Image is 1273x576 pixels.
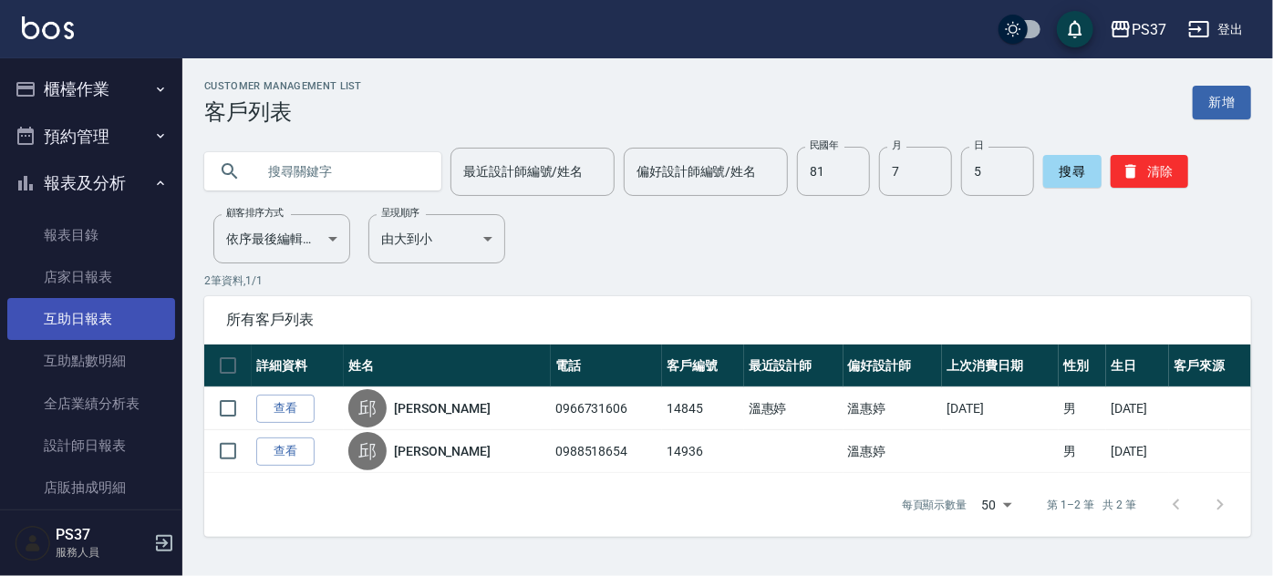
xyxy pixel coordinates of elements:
img: Person [15,525,51,561]
button: PS37 [1102,11,1174,48]
a: 查看 [256,437,315,466]
a: 報表目錄 [7,214,175,256]
button: save [1057,11,1093,47]
a: 互助日報表 [7,298,175,340]
td: 男 [1059,387,1106,430]
th: 偏好設計師 [843,345,943,387]
p: 每頁顯示數量 [902,497,968,513]
label: 呈現順序 [381,206,419,220]
h5: PS37 [56,526,149,544]
label: 月 [892,139,901,152]
td: 14936 [662,430,744,473]
th: 姓名 [344,345,551,387]
td: [DATE] [1106,387,1169,430]
button: 登出 [1181,13,1251,46]
th: 最近設計師 [744,345,843,387]
td: [DATE] [942,387,1059,430]
td: 溫惠婷 [843,387,943,430]
input: 搜尋關鍵字 [255,147,427,196]
button: 搜尋 [1043,155,1102,188]
button: 預約管理 [7,113,175,160]
a: 店家日報表 [7,256,175,298]
span: 所有客戶列表 [226,311,1229,329]
div: PS37 [1132,18,1166,41]
td: 0988518654 [551,430,662,473]
a: [PERSON_NAME] [394,442,491,460]
td: 男 [1059,430,1106,473]
button: 報表及分析 [7,159,175,207]
td: 溫惠婷 [744,387,843,430]
th: 客戶來源 [1169,345,1251,387]
a: 店販抽成明細 [7,467,175,509]
td: 0966731606 [551,387,662,430]
td: 溫惠婷 [843,430,943,473]
th: 生日 [1106,345,1169,387]
th: 性別 [1059,345,1106,387]
button: 櫃檯作業 [7,66,175,113]
div: 邱 [348,389,387,427]
a: 查看 [256,395,315,423]
th: 電話 [551,345,662,387]
a: 全店業績分析表 [7,383,175,425]
h2: Customer Management List [204,80,362,92]
div: 50 [975,480,1019,530]
th: 客戶編號 [662,345,744,387]
p: 2 筆資料, 1 / 1 [204,273,1251,289]
div: 邱 [348,432,387,470]
button: 清除 [1111,155,1188,188]
a: 費用分析表 [7,509,175,550]
label: 日 [974,139,983,152]
p: 服務人員 [56,544,149,561]
td: [DATE] [1106,430,1169,473]
a: 互助點數明細 [7,340,175,382]
a: [PERSON_NAME] [394,399,491,417]
a: 設計師日報表 [7,425,175,467]
th: 詳細資料 [252,345,344,387]
td: 14845 [662,387,744,430]
p: 第 1–2 筆 共 2 筆 [1048,497,1136,513]
div: 由大到小 [368,214,505,263]
th: 上次消費日期 [942,345,1059,387]
img: Logo [22,16,74,39]
label: 民國年 [810,139,838,152]
h3: 客戶列表 [204,99,362,125]
label: 顧客排序方式 [226,206,284,220]
div: 依序最後編輯時間 [213,214,350,263]
a: 新增 [1193,86,1251,119]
